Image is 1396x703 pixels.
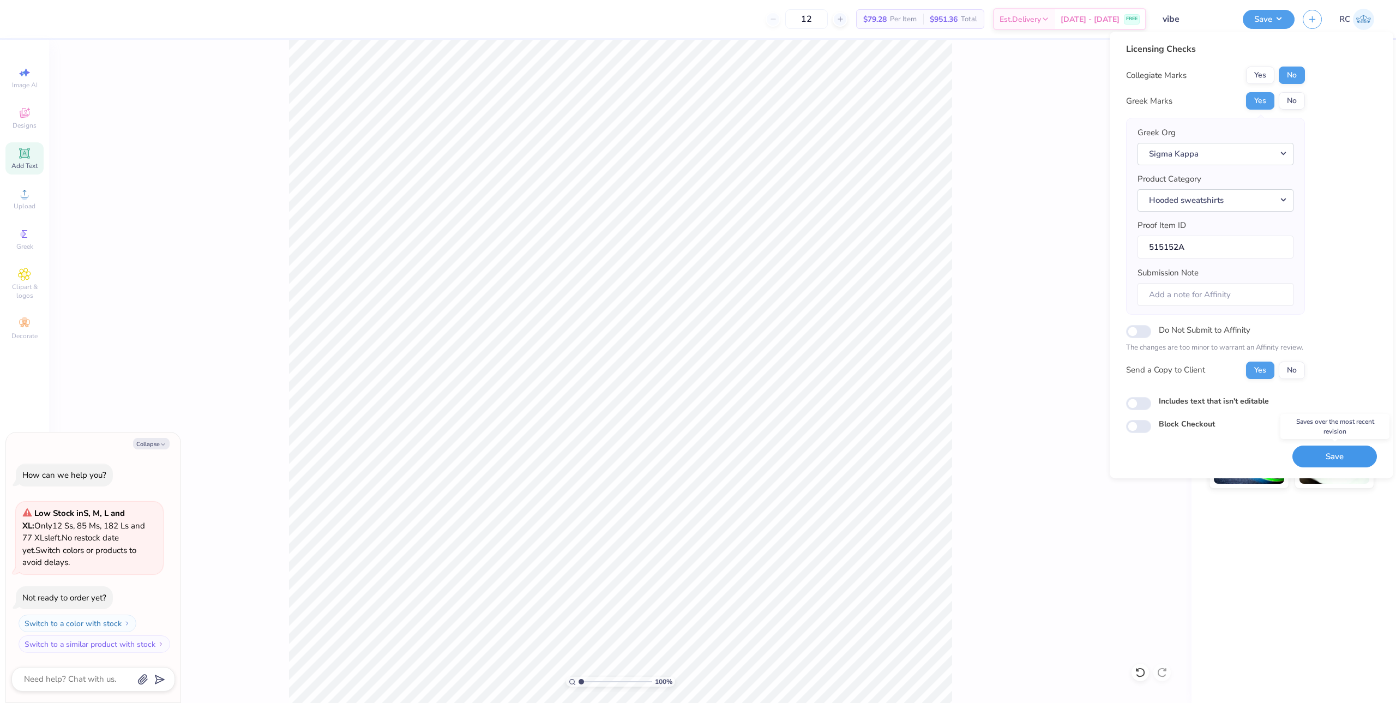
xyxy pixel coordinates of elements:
[1246,92,1274,110] button: Yes
[13,121,37,130] span: Designs
[1126,364,1205,376] div: Send a Copy to Client
[1138,143,1293,165] button: Sigma Kappa
[1061,14,1120,25] span: [DATE] - [DATE]
[16,242,33,251] span: Greek
[1138,173,1201,185] label: Product Category
[1126,343,1305,353] p: The changes are too minor to warrant an Affinity review.
[785,9,828,29] input: – –
[124,620,130,627] img: Switch to a color with stock
[1243,10,1295,29] button: Save
[1000,14,1041,25] span: Est. Delivery
[1126,43,1305,56] div: Licensing Checks
[14,202,35,211] span: Upload
[890,14,917,25] span: Per Item
[12,81,38,89] span: Image AI
[1159,395,1269,407] label: Includes text that isn't editable
[5,283,44,300] span: Clipart & logos
[1279,92,1305,110] button: No
[1246,67,1274,84] button: Yes
[1279,67,1305,84] button: No
[1126,69,1187,82] div: Collegiate Marks
[1339,13,1350,26] span: RC
[22,508,125,531] strong: Low Stock in S, M, L and XL :
[863,14,887,25] span: $79.28
[1339,9,1374,30] a: RC
[1353,9,1374,30] img: Rio Cabojoc
[961,14,977,25] span: Total
[22,592,106,603] div: Not ready to order yet?
[1138,267,1199,279] label: Submission Note
[1246,362,1274,379] button: Yes
[930,14,958,25] span: $951.36
[1159,418,1215,430] label: Block Checkout
[655,677,672,687] span: 100 %
[22,508,145,568] span: Only 12 Ss, 85 Ms, 182 Ls and 77 XLs left. Switch colors or products to avoid delays.
[11,332,38,340] span: Decorate
[158,641,164,647] img: Switch to a similar product with stock
[1138,219,1186,232] label: Proof Item ID
[19,635,170,653] button: Switch to a similar product with stock
[1138,189,1293,212] button: Hooded sweatshirts
[1279,362,1305,379] button: No
[22,532,119,556] span: No restock date yet.
[11,161,38,170] span: Add Text
[133,438,170,449] button: Collapse
[1154,8,1235,30] input: Untitled Design
[1138,127,1176,139] label: Greek Org
[19,615,136,632] button: Switch to a color with stock
[1159,323,1250,337] label: Do Not Submit to Affinity
[1292,446,1377,468] button: Save
[22,470,106,480] div: How can we help you?
[1138,283,1293,307] input: Add a note for Affinity
[1126,15,1138,23] span: FREE
[1280,414,1389,439] div: Saves over the most recent revision
[1126,95,1172,107] div: Greek Marks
